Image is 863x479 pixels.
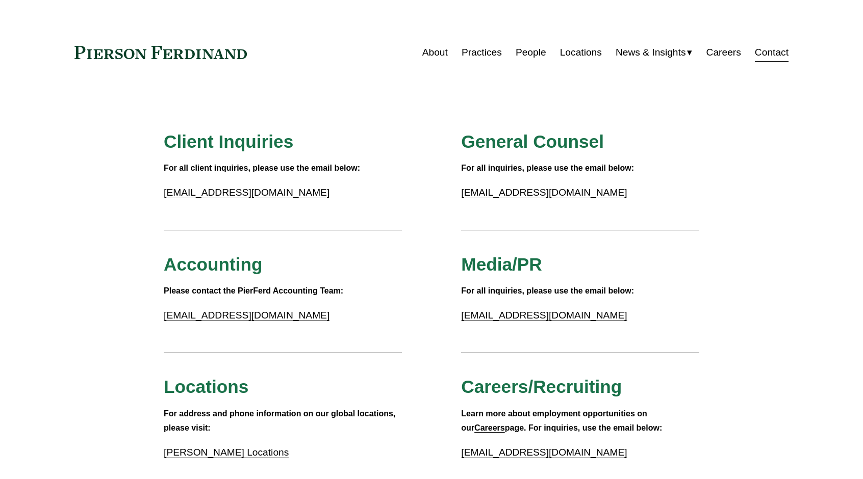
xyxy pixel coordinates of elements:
[164,377,248,396] span: Locations
[461,377,622,396] span: Careers/Recruiting
[706,43,741,62] a: Careers
[560,43,602,62] a: Locations
[164,131,293,151] span: Client Inquiries
[461,131,604,151] span: General Counsel
[461,187,627,198] a: [EMAIL_ADDRESS][DOMAIN_NAME]
[422,43,448,62] a: About
[164,286,343,295] strong: Please contact the PierFerd Accounting Team:
[516,43,546,62] a: People
[755,43,789,62] a: Contact
[616,44,686,62] span: News & Insights
[164,447,289,458] a: [PERSON_NAME] Locations
[461,254,542,274] span: Media/PR
[505,423,663,432] strong: page. For inquiries, use the email below:
[474,423,505,432] a: Careers
[616,43,693,62] a: folder dropdown
[164,187,329,198] a: [EMAIL_ADDRESS][DOMAIN_NAME]
[461,409,649,433] strong: Learn more about employment opportunities on our
[164,409,398,433] strong: For address and phone information on our global locations, please visit:
[164,164,360,172] strong: For all client inquiries, please use the email below:
[461,447,627,458] a: [EMAIL_ADDRESS][DOMAIN_NAME]
[461,286,634,295] strong: For all inquiries, please use the email below:
[462,43,502,62] a: Practices
[164,254,263,274] span: Accounting
[164,310,329,321] a: [EMAIL_ADDRESS][DOMAIN_NAME]
[461,164,634,172] strong: For all inquiries, please use the email below:
[461,310,627,321] a: [EMAIL_ADDRESS][DOMAIN_NAME]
